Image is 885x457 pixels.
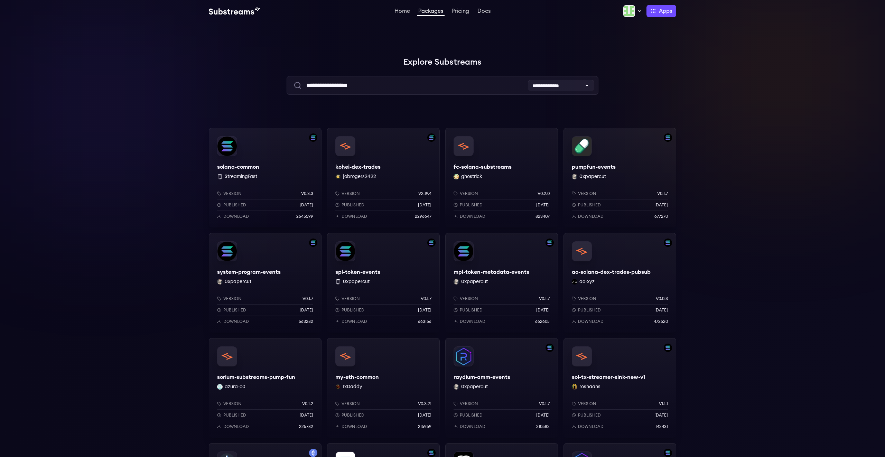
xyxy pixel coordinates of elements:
[427,133,436,142] img: Filter by solana network
[536,202,550,208] p: [DATE]
[664,449,672,457] img: Filter by solana network
[342,424,367,429] p: Download
[578,424,604,429] p: Download
[460,307,483,313] p: Published
[327,338,440,438] a: my-eth-commonmy-eth-commonIxDaddy IxDaddyVersionv0.3.21Published[DATE]Download215969
[225,278,251,285] button: 0xpapercut
[460,412,483,418] p: Published
[223,191,242,196] p: Version
[209,338,322,438] a: sorium-substreams-pump-funsorium-substreams-pump-funazura-c0 azura-c0Versionv0.1.2Published[DATE]...
[659,401,668,407] p: v1.1.1
[418,319,431,324] p: 663156
[445,233,558,333] a: Filter by solana networkmpl-token-metadata-eventsmpl-token-metadata-events0xpapercut 0xpapercutVe...
[427,239,436,247] img: Filter by solana network
[327,128,440,227] a: Filter by solana networkkohei-dex-tradeskohei-dex-tradesjobrogers2422 jobrogers2422Versionv2.19.4...
[302,296,313,301] p: v0.1.7
[563,233,676,333] a: Filter by solana networkao-solana-dex-trades-pubsubao-solana-dex-trades-pubsubao-xyz ao-xyzVersio...
[654,214,668,219] p: 677270
[342,307,364,313] p: Published
[309,239,317,247] img: Filter by solana network
[654,412,668,418] p: [DATE]
[343,278,370,285] button: 0xpapercut
[623,5,635,17] img: Profile
[579,383,600,390] button: roshaans
[656,296,668,301] p: v0.0.3
[418,202,431,208] p: [DATE]
[300,202,313,208] p: [DATE]
[302,401,313,407] p: v0.1.2
[450,8,471,15] a: Pricing
[536,412,550,418] p: [DATE]
[393,8,411,15] a: Home
[578,319,604,324] p: Download
[563,128,676,227] a: Filter by solana networkpumpfun-eventspumpfun-events0xpapercut 0xpapercutVersionv0.1.7Published[D...
[654,202,668,208] p: [DATE]
[309,133,317,142] img: Filter by solana network
[460,424,485,429] p: Download
[209,7,260,15] img: Substream's logo
[223,214,249,219] p: Download
[225,173,257,180] button: StreamingFast
[578,307,601,313] p: Published
[418,424,431,429] p: 215969
[539,401,550,407] p: v0.1.7
[578,191,596,196] p: Version
[223,202,246,208] p: Published
[209,128,322,227] a: Filter by solana networksolana-commonsolana-common StreamingFastVersionv0.3.3Published[DATE]Downl...
[209,55,676,69] h1: Explore Substreams
[578,214,604,219] p: Download
[664,344,672,352] img: Filter by solana network
[223,296,242,301] p: Version
[343,383,362,390] button: IxDaddy
[460,401,478,407] p: Version
[460,296,478,301] p: Version
[578,412,601,418] p: Published
[296,214,313,219] p: 2645599
[579,173,606,180] button: 0xpapercut
[223,424,249,429] p: Download
[421,296,431,301] p: v0.1.7
[225,383,245,390] button: azura-c0
[655,424,668,429] p: 142431
[342,191,360,196] p: Version
[654,307,668,313] p: [DATE]
[223,307,246,313] p: Published
[342,202,364,208] p: Published
[427,449,436,457] img: Filter by solana network
[415,214,431,219] p: 2296647
[563,338,676,438] a: Filter by solana networksol-tx-streamer-sink-new-v1sol-tx-streamer-sink-new-v1roshaans roshaansVe...
[460,202,483,208] p: Published
[343,173,376,180] button: jobrogers2422
[461,278,488,285] button: 0xpapercut
[461,383,488,390] button: 0xpapercut
[476,8,492,15] a: Docs
[327,233,440,333] a: Filter by solana networkspl-token-eventsspl-token-events 0xpapercutVersionv0.1.7Published[DATE]Do...
[546,344,554,352] img: Filter by solana network
[299,424,313,429] p: 225782
[654,319,668,324] p: 472620
[342,214,367,219] p: Download
[342,319,367,324] p: Download
[309,449,317,457] img: Filter by mainnet network
[299,319,313,324] p: 663282
[223,401,242,407] p: Version
[445,128,558,227] a: fc-solana-substreamsfc-solana-substreamsghostrick ghostrickVersionv0.2.0Published[DATE]Download82...
[538,191,550,196] p: v0.2.0
[418,412,431,418] p: [DATE]
[536,424,550,429] p: 210582
[535,319,550,324] p: 662605
[300,412,313,418] p: [DATE]
[664,133,672,142] img: Filter by solana network
[460,214,485,219] p: Download
[460,319,485,324] p: Download
[536,307,550,313] p: [DATE]
[342,412,364,418] p: Published
[445,338,558,438] a: Filter by solana networkraydium-amm-eventsraydium-amm-events0xpapercut 0xpapercutVersionv0.1.7Pub...
[417,8,445,16] a: Packages
[461,173,482,180] button: ghostrick
[659,7,672,15] span: Apps
[342,401,360,407] p: Version
[579,278,595,285] button: ao-xyz
[578,401,596,407] p: Version
[418,307,431,313] p: [DATE]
